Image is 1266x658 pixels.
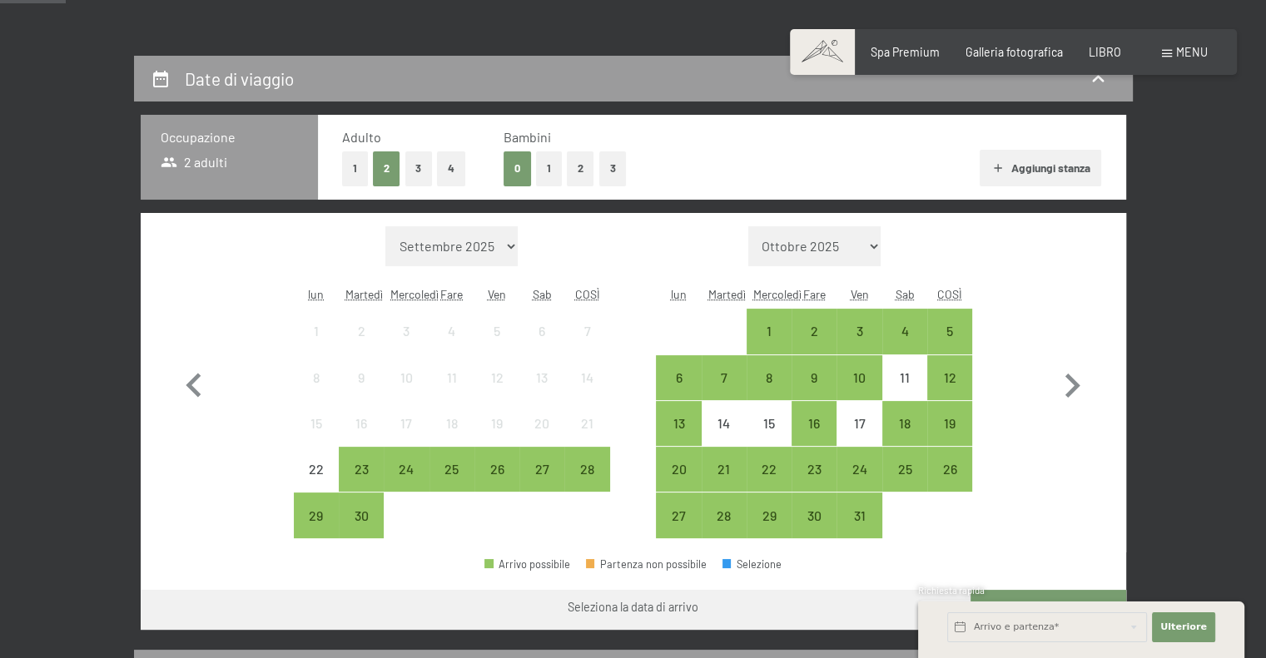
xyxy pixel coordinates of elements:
div: Arrivo non possibile [429,355,474,400]
div: Ven 12 set 2025 [474,355,519,400]
div: Arrivo non possibile [474,309,519,354]
div: Anreise möglich [294,492,339,537]
div: Arrivo non possibile [882,355,927,400]
button: Ulteriore [1152,612,1215,642]
div: Anreise möglich [564,447,609,492]
font: 13 [673,415,684,431]
div: Arrivo non possibile [519,401,564,446]
div: Anreise möglich [927,401,972,446]
font: 2 [811,323,818,339]
font: 5 [494,323,500,339]
font: 22 [762,461,777,477]
div: Ven 24 ott 2025 [837,447,881,492]
div: Arrivo non possibile [564,309,609,354]
font: 28 [717,507,731,523]
div: Lunedì 15 settembre 2025 [294,401,339,446]
font: Mercoledì [753,287,802,301]
div: Arrivo non possibile [747,401,792,446]
font: 29 [309,507,323,523]
font: 16 [808,415,820,431]
div: Anreise möglich [792,309,837,354]
font: 18 [899,415,911,431]
button: Il mese prossimo [1048,226,1096,539]
font: 6 [539,323,545,339]
abbr: Venerdì [851,287,869,301]
div: Arrivo non possibile [339,401,384,446]
font: Aggiungi stanza [1011,161,1090,175]
div: lunedì 1 settembre 2025 [294,309,339,354]
font: Sab [533,287,552,301]
div: Anreise möglich [837,309,881,354]
font: 8 [313,369,320,385]
div: Dom 19 ott 2025 [927,401,972,446]
div: Martedì 2 settembre 2025 [339,309,384,354]
div: Sabato 18 ottobre 2025 [882,401,927,446]
font: Martedì [708,287,746,301]
div: Arrivo non possibile [294,355,339,400]
font: 18 [446,415,458,431]
div: Martedì 21 ottobre 2025 [702,447,747,492]
font: lun [671,287,687,301]
div: lunedì 6 ottobre 2025 [656,355,701,400]
div: Martedì 7 ottobre 2025 [702,355,747,400]
div: Anreise möglich [656,447,701,492]
font: menu [1176,45,1208,59]
div: Martedì 14 ottobre 2025 [702,401,747,446]
div: Arrivo non possibile [474,401,519,446]
font: 31 [854,507,866,523]
font: Fare [803,287,826,301]
div: Anreise möglich [882,401,927,446]
a: Galleria fotografica [966,45,1063,59]
div: Gio 02 ott 2025 [792,309,837,354]
button: 2 [373,151,400,186]
font: 6 [675,369,682,385]
div: Sabato 27 settembre 2025 [519,447,564,492]
font: 24 [399,461,414,477]
button: 0 [504,151,531,186]
div: Mercoledì 3 settembre 2025 [384,309,429,354]
font: 15 [763,415,775,431]
font: 23 [355,461,369,477]
abbr: Martedì [345,287,383,301]
div: Mercoledì 10 settembre 2025 [384,355,429,400]
div: Arrivo non possibile [837,401,881,446]
div: Anreise möglich [747,309,792,354]
div: Mercoledì 29 ottobre 2025 [747,492,792,537]
font: 19 [491,415,503,431]
div: Dom 05 ott 2025 [927,309,972,354]
a: Spa Premium [871,45,940,59]
font: 28 [580,461,594,477]
font: Date di viaggio [185,68,294,89]
font: Ven [851,287,869,301]
div: Sabato 25 ottobre 2025 [882,447,927,492]
font: 20 [671,461,686,477]
a: LIBRO [1089,45,1121,59]
div: Anreise möglich [747,492,792,537]
div: Arrivo non possibile [339,309,384,354]
div: lunedì 8 settembre 2025 [294,355,339,400]
font: 30 [355,507,369,523]
font: 26 [943,461,957,477]
button: 1 [536,151,562,186]
div: Mercoledì 1 ottobre 2025 [747,309,792,354]
div: Anreise möglich [656,401,701,446]
font: COSÌ [937,287,962,301]
div: Arrivo non possibile [339,355,384,400]
font: 21 [717,461,730,477]
font: 30 [807,507,822,523]
div: Dom 26 ott 2025 [927,447,972,492]
abbr: Domenica [937,287,962,301]
div: Arrivo non possibile [429,401,474,446]
div: Lunedì 20 ottobre 2025 [656,447,701,492]
div: Arrivo non possibile [429,309,474,354]
div: Anreise möglich [474,447,519,492]
div: Sabato 6 settembre 2025 [519,309,564,354]
div: Anreise möglich [927,309,972,354]
div: Anreise möglich [702,492,747,537]
font: 7 [584,323,591,339]
div: Mercoledì 15 ottobre 2025 [747,401,792,446]
div: Arrivo non possibile [294,401,339,446]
